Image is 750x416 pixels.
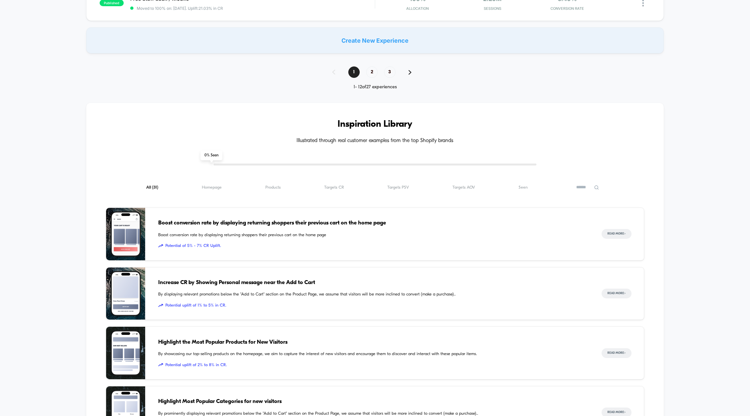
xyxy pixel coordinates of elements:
span: Allocation [406,6,429,11]
div: Create New Experience [86,27,664,53]
span: 1 [348,66,360,78]
h4: Illustrated through real customer examples from the top Shopify brands [106,138,644,144]
span: By showcasing our top-selling products on the homepage, we aim to capture the interest of new vis... [158,351,589,357]
span: 3 [384,66,396,78]
span: Increase CR by Showing Personal message near the Add to Cart [158,279,589,287]
span: Sessions [457,6,528,11]
img: By showcasing our top-selling products on the homepage, we aim to capture the interest of new vis... [106,327,145,379]
img: pagination forward [409,70,411,75]
span: Highlight Most Popular Categories for new visitors [158,397,589,406]
span: Highlight the Most Popular Products for New Visitors [158,338,589,347]
span: Potential of 5% - 7% CR Uplift. [158,243,589,249]
h3: Inspiration Library [106,119,644,130]
span: CONVERSION RATE [531,6,603,11]
span: Targets AOV [452,185,475,190]
button: Read More> [602,289,632,298]
span: Targets PSV [387,185,409,190]
span: 2 [366,66,378,78]
span: Moved to 100% on: [DATE] . Uplift: 21.03% in CR [137,6,223,11]
img: By displaying relevant promotions below the "Add to Cart" section on the Product Page, we assume ... [106,267,145,320]
span: Boost conversion rate by displaying returning shoppers their previous cart on the home page [158,232,589,238]
img: Boost conversion rate by displaying returning shoppers their previous cart on the home page [106,208,145,260]
span: Potential uplift of 2% to 8% in CR. [158,362,589,368]
span: Seen [519,185,528,190]
span: Boost conversion rate by displaying returning shoppers their previous cart on the home page [158,219,589,227]
span: By displaying relevant promotions below the "Add to Cart" section on the Product Page, we assume ... [158,291,589,298]
span: ( 31 ) [152,185,158,190]
span: 0 % Seen [201,151,222,160]
span: All [146,185,158,190]
div: 1 - 12 of 27 experiences [326,84,424,90]
span: Products [265,185,281,190]
span: Homepage [202,185,222,190]
button: Read More> [602,229,632,239]
span: Potential uplift of 1% to 5% in CR. [158,302,589,309]
span: Targets CR [324,185,344,190]
button: Read More> [602,348,632,358]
